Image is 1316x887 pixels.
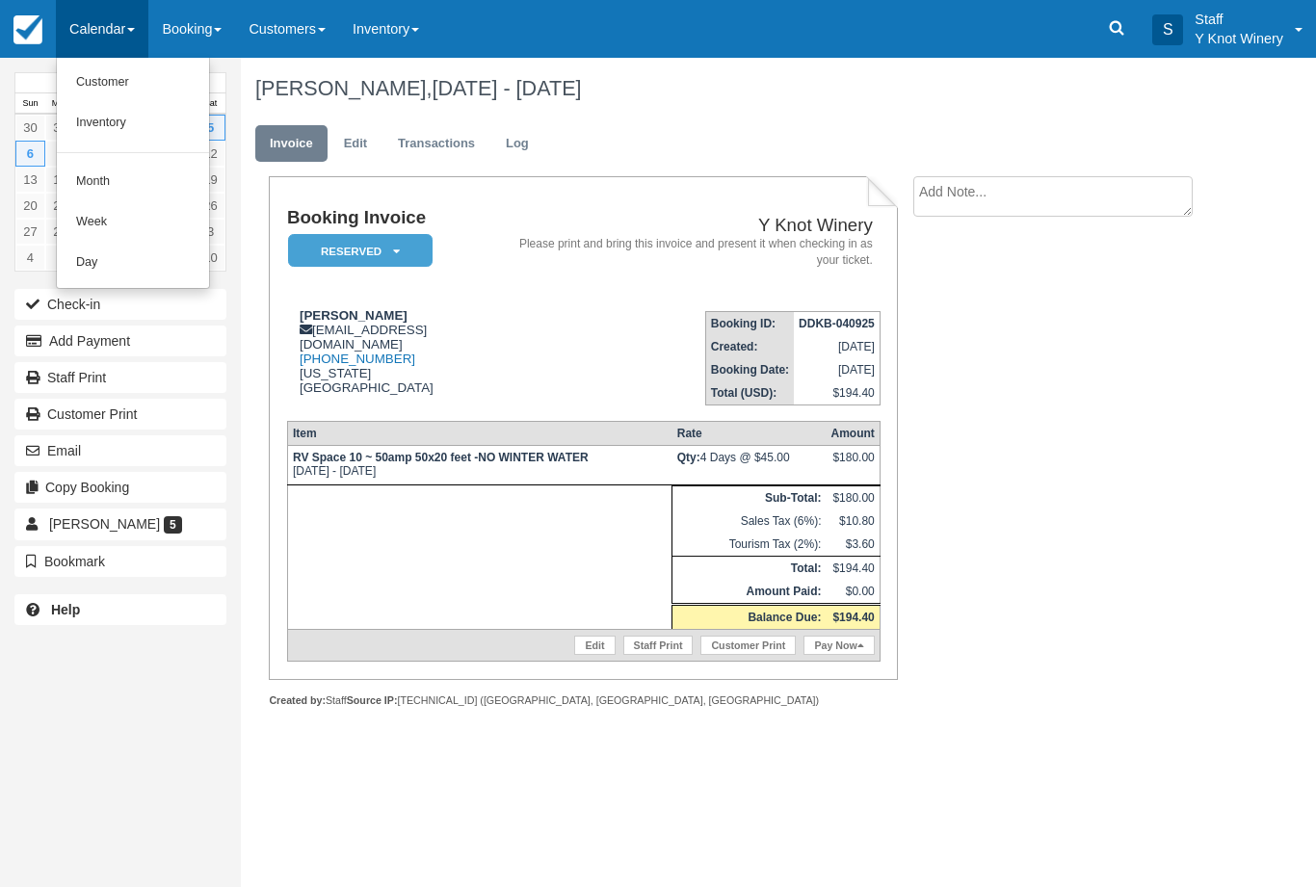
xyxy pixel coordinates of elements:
a: Customer [57,63,209,103]
ul: Calendar [56,58,210,289]
a: Day [57,243,209,283]
a: Inventory [57,103,209,143]
a: Week [57,202,209,243]
a: Month [57,162,209,202]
